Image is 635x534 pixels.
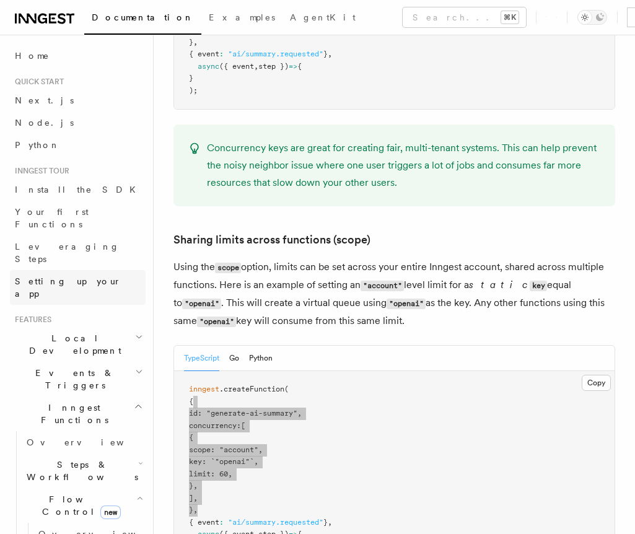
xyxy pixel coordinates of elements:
code: "openai" [197,317,236,327]
button: Inngest Functions [10,396,146,431]
span: Steps & Workflows [22,458,138,483]
code: "openai" [387,299,426,309]
span: Examples [209,12,275,22]
span: , [297,409,302,418]
a: Examples [201,4,282,33]
span: , [328,50,332,58]
span: , [193,481,198,490]
span: : [202,457,206,466]
span: , [193,38,198,46]
span: Python [15,140,60,150]
button: Flow Controlnew [22,488,146,523]
span: id [189,409,198,418]
span: { [189,433,193,442]
button: Python [249,346,273,371]
span: { [297,62,302,71]
span: => [289,62,297,71]
span: key [189,457,202,466]
span: Install the SDK [15,185,143,195]
span: limit [189,470,211,478]
button: Steps & Workflows [22,453,146,488]
span: "ai/summary.requested" [228,518,323,527]
p: Concurrency keys are great for creating fair, multi-tenant systems. This can help prevent the noi... [207,139,600,191]
span: , [258,445,263,454]
span: Local Development [10,332,135,357]
a: Next.js [10,89,146,112]
span: scope [189,445,211,454]
span: Node.js [15,118,74,128]
button: Local Development [10,327,146,362]
span: "generate-ai-summary" [206,409,297,418]
code: "openai" [182,299,221,309]
button: TypeScript [184,346,219,371]
span: } [323,50,328,58]
a: AgentKit [282,4,363,33]
span: , [328,518,332,527]
button: Go [229,346,239,371]
span: Quick start [10,77,64,87]
span: : [237,421,241,430]
span: } [323,518,328,527]
a: Install the SDK [10,178,146,201]
span: ] [189,494,193,502]
span: [ [241,421,245,430]
span: new [100,506,121,519]
span: Inngest Functions [10,401,134,426]
span: Setting up your app [15,276,121,299]
span: , [254,62,258,71]
a: Python [10,134,146,156]
code: key [530,281,547,291]
span: : [211,470,215,478]
span: Leveraging Steps [15,242,120,264]
span: Events & Triggers [10,367,135,392]
button: Search...⌘K [403,7,526,27]
a: Overview [22,431,146,453]
span: .createFunction [219,385,284,393]
span: { event [189,50,219,58]
p: Using the option, limits can be set across your entire Inngest account, shared across multiple fu... [173,258,615,330]
span: { event [189,518,219,527]
span: async [198,62,219,71]
span: : [211,445,215,454]
span: ( [284,385,289,393]
em: static [469,279,527,291]
span: } [189,74,193,82]
a: Home [10,45,146,67]
span: , [193,494,198,502]
span: Home [15,50,50,62]
a: Documentation [84,4,201,35]
span: inngest [189,385,219,393]
span: { [189,397,193,406]
span: : [219,50,224,58]
span: ({ event [219,62,254,71]
span: Flow Control [22,493,136,518]
span: ); [189,86,198,95]
a: Leveraging Steps [10,235,146,270]
span: step }) [258,62,289,71]
span: , [228,470,232,478]
span: Overview [27,437,154,447]
span: "account" [219,445,258,454]
span: concurrency [189,421,237,430]
span: } [189,38,193,46]
span: `"openai"` [211,457,254,466]
span: 60 [219,470,228,478]
button: Events & Triggers [10,362,146,396]
span: Inngest tour [10,166,69,176]
button: Copy [582,375,611,391]
span: "ai/summary.requested" [228,50,323,58]
span: } [189,481,193,490]
span: Your first Functions [15,207,89,229]
span: , [254,457,258,466]
span: Next.js [15,95,74,105]
span: : [219,518,224,527]
span: : [198,409,202,418]
code: "account" [361,281,404,291]
a: Setting up your app [10,270,146,305]
span: Features [10,315,51,325]
span: AgentKit [290,12,356,22]
a: Your first Functions [10,201,146,235]
a: Sharing limits across functions (scope) [173,231,370,248]
span: , [193,506,198,514]
code: scope [215,263,241,273]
